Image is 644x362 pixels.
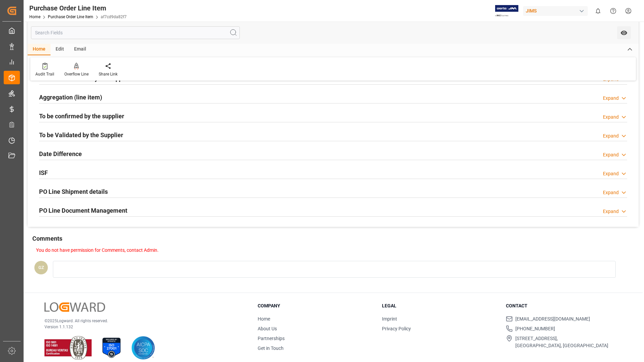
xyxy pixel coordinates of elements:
[382,316,397,322] a: Imprint
[606,3,621,19] button: Help Center
[382,326,411,331] a: Privacy Policy
[39,93,102,102] h2: Aggregation (line item)
[99,71,118,77] div: Share Link
[258,336,285,341] a: Partnerships
[48,14,93,19] a: Purchase Order Line Item
[617,26,631,39] button: open menu
[51,44,69,55] div: Edit
[523,4,590,17] button: JIMS
[31,26,240,39] input: Search Fields
[35,71,54,77] div: Audit Trail
[44,324,241,330] p: Version 1.1.132
[258,326,277,331] a: About Us
[258,302,374,309] h3: Company
[39,206,127,215] h2: PO Line Document Management
[29,3,127,13] div: Purchase Order Line Item
[515,325,555,332] span: [PHONE_NUMBER]
[44,336,92,360] img: ISO 9001 & ISO 14001 Certification
[382,302,498,309] h3: Legal
[39,168,48,177] h2: ISF
[28,44,51,55] div: Home
[523,6,588,16] div: JIMS
[258,316,270,322] a: Home
[603,114,619,121] div: Expand
[258,345,284,351] a: Get in Touch
[39,112,124,121] h2: To be confirmed by the supplier
[603,132,619,140] div: Expand
[590,3,606,19] button: show 0 new notifications
[69,44,91,55] div: Email
[100,336,123,360] img: ISO 27001 Certification
[515,335,608,349] span: [STREET_ADDRESS], [GEOGRAPHIC_DATA], [GEOGRAPHIC_DATA]
[603,170,619,177] div: Expand
[515,315,590,323] span: [EMAIL_ADDRESS][DOMAIN_NAME]
[32,234,62,243] h2: Comments
[39,130,123,140] h2: To be Validated by the Supplier
[39,187,108,196] h2: PO Line Shipment details
[603,95,619,102] div: Expand
[603,208,619,215] div: Expand
[29,14,40,19] a: Home
[44,302,105,312] img: Logward Logo
[36,247,629,254] p: You do not have permission for Comments, contact Admin.
[603,151,619,158] div: Expand
[506,302,622,309] h3: Contact
[131,336,155,360] img: AICPA SOC
[44,318,241,324] p: © 2025 Logward. All rights reserved.
[64,71,89,77] div: Overflow Line
[495,5,518,17] img: Exertis%20JAM%20-%20Email%20Logo.jpg_1722504956.jpg
[603,189,619,196] div: Expand
[39,149,82,158] h2: Date Difference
